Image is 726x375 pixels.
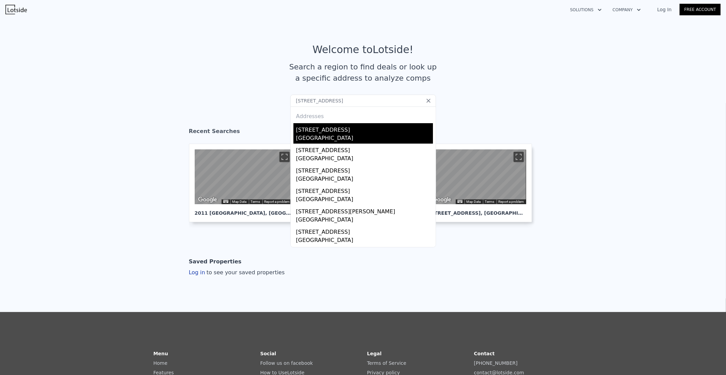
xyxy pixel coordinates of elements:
[429,149,526,204] div: Street View
[296,246,433,257] div: [STREET_ADDRESS]
[195,149,292,204] div: Map
[196,195,219,204] a: Open this area in Google Maps (opens a new window)
[499,200,524,203] a: Report a problem
[514,152,524,162] button: Toggle fullscreen view
[423,144,537,222] a: Map [STREET_ADDRESS], [GEOGRAPHIC_DATA]
[293,107,433,123] div: Addresses
[195,204,292,216] div: 2011 [GEOGRAPHIC_DATA] , [GEOGRAPHIC_DATA]
[189,144,303,222] a: Map 2011 [GEOGRAPHIC_DATA], [GEOGRAPHIC_DATA]
[367,351,382,356] strong: Legal
[296,195,433,205] div: [GEOGRAPHIC_DATA]
[296,236,433,246] div: [GEOGRAPHIC_DATA]
[196,195,219,204] img: Google
[189,122,537,144] div: Recent Searches
[457,200,462,203] button: Keyboard shortcuts
[260,351,276,356] strong: Social
[680,4,721,15] a: Free Account
[195,149,292,204] div: Street View
[290,95,436,107] input: Search an address or region...
[467,199,481,204] button: Map Data
[296,164,433,175] div: [STREET_ADDRESS]
[296,144,433,154] div: [STREET_ADDRESS]
[232,199,247,204] button: Map Data
[279,152,290,162] button: Toggle fullscreen view
[296,225,433,236] div: [STREET_ADDRESS]
[296,216,433,225] div: [GEOGRAPHIC_DATA]
[296,184,433,195] div: [STREET_ADDRESS]
[429,149,526,204] div: Map
[287,61,439,84] div: Search a region to find deals or look up a specific address to analyze comps
[5,5,27,14] img: Lotside
[474,360,518,366] a: [PHONE_NUMBER]
[189,268,285,277] div: Log in
[296,175,433,184] div: [GEOGRAPHIC_DATA]
[296,134,433,144] div: [GEOGRAPHIC_DATA]
[223,200,228,203] button: Keyboard shortcuts
[296,123,433,134] div: [STREET_ADDRESS]
[260,360,313,366] a: Follow us on facebook
[154,351,168,356] strong: Menu
[565,4,607,16] button: Solutions
[205,269,285,276] span: to see your saved properties
[431,195,453,204] a: Open this area in Google Maps (opens a new window)
[429,204,526,216] div: [STREET_ADDRESS] , [GEOGRAPHIC_DATA]
[649,6,680,13] a: Log In
[154,360,167,366] a: Home
[431,195,453,204] img: Google
[474,351,495,356] strong: Contact
[251,200,260,203] a: Terms (opens in new tab)
[367,360,406,366] a: Terms of Service
[607,4,646,16] button: Company
[296,205,433,216] div: [STREET_ADDRESS][PERSON_NAME]
[189,255,242,268] div: Saved Properties
[312,44,414,56] div: Welcome to Lotside !
[296,154,433,164] div: [GEOGRAPHIC_DATA]
[485,200,495,203] a: Terms (opens in new tab)
[264,200,290,203] a: Report a problem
